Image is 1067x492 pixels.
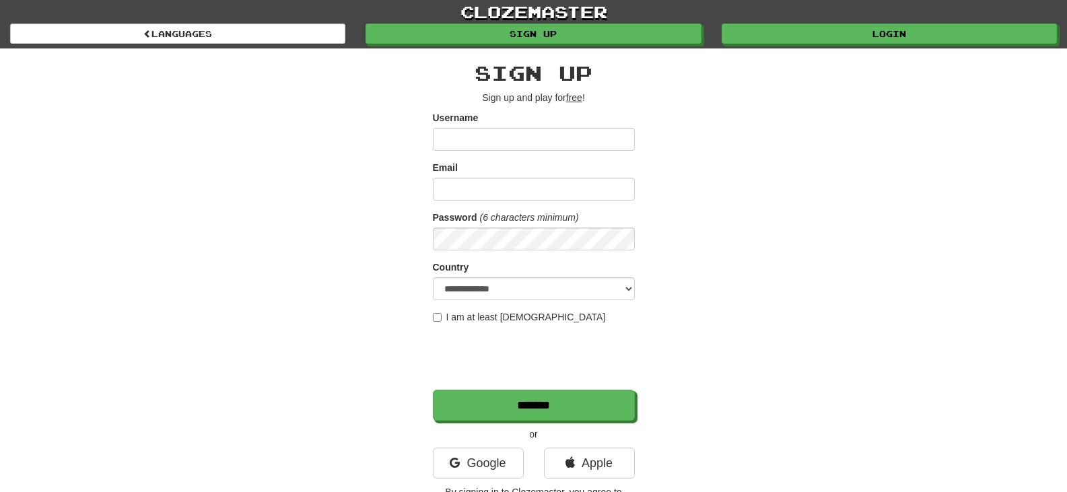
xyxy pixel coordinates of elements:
u: free [566,92,582,103]
label: Country [433,260,469,274]
input: I am at least [DEMOGRAPHIC_DATA] [433,313,442,322]
h2: Sign up [433,62,635,84]
label: Email [433,161,458,174]
iframe: reCAPTCHA [433,330,638,383]
a: Login [722,24,1057,44]
a: Languages [10,24,345,44]
a: Sign up [366,24,701,44]
label: Username [433,111,479,125]
a: Apple [544,448,635,479]
label: Password [433,211,477,224]
p: Sign up and play for ! [433,91,635,104]
em: (6 characters minimum) [480,212,579,223]
p: or [433,427,635,441]
a: Google [433,448,524,479]
label: I am at least [DEMOGRAPHIC_DATA] [433,310,606,324]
